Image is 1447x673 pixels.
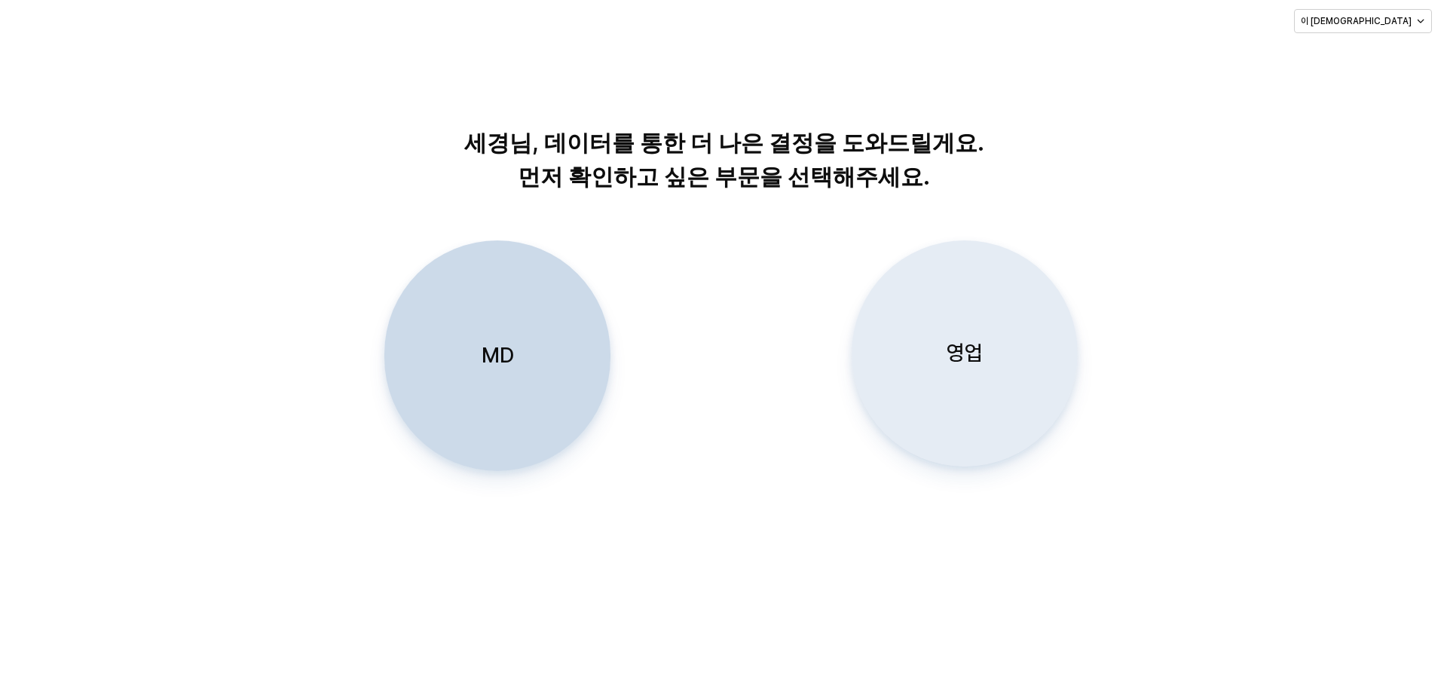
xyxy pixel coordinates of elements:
[852,240,1078,467] button: 영업
[339,126,1109,194] p: 세경님, 데이터를 통한 더 나은 결정을 도와드릴게요. 먼저 확인하고 싶은 부문을 선택해주세요.
[947,339,983,367] p: 영업
[1294,9,1432,33] button: 이 [DEMOGRAPHIC_DATA]
[1301,15,1412,27] p: 이 [DEMOGRAPHIC_DATA]
[384,240,610,471] button: MD
[482,341,514,369] p: MD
